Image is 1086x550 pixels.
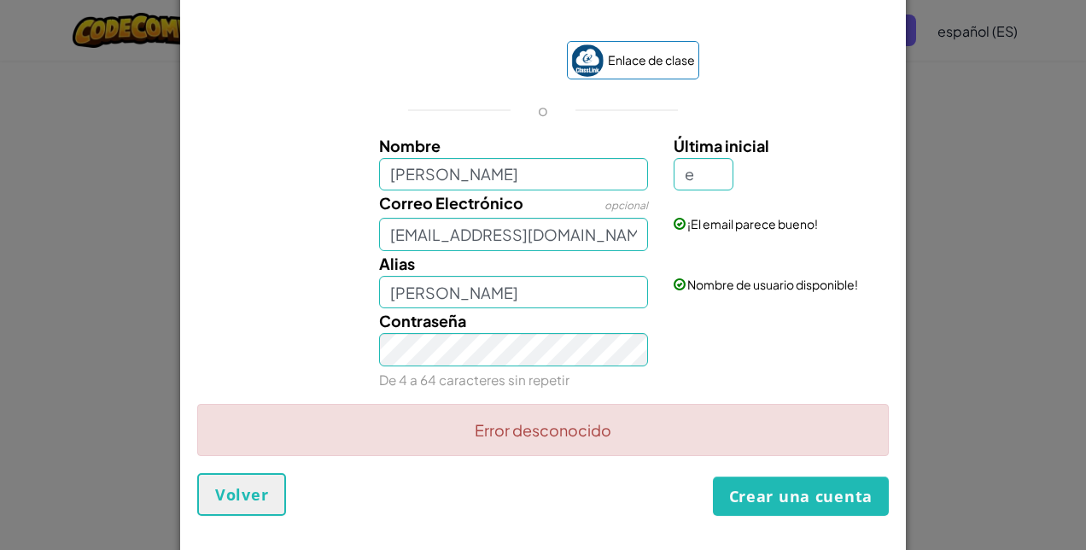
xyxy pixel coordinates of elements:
span: Contraseña [379,311,466,331]
span: Correo Electrónico [379,193,523,213]
div: Error desconocido [197,404,889,456]
span: Última inicial [674,136,769,155]
span: Nombre de usuario disponible! [687,277,858,292]
iframe: Botón de Acceder con Google [379,43,558,80]
span: Nombre [379,136,441,155]
img: classlink-logo-small.png [571,44,604,77]
span: opcional [604,199,648,212]
small: De 4 a 64 caracteres sin repetir [379,372,569,388]
span: Enlace de clase [608,48,695,73]
span: Alias [379,254,415,273]
button: Volver [197,473,286,516]
p: o [538,100,548,120]
button: Crear una cuenta [713,477,889,516]
span: ¡El email parece bueno! [687,216,818,231]
span: Volver [215,484,268,505]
